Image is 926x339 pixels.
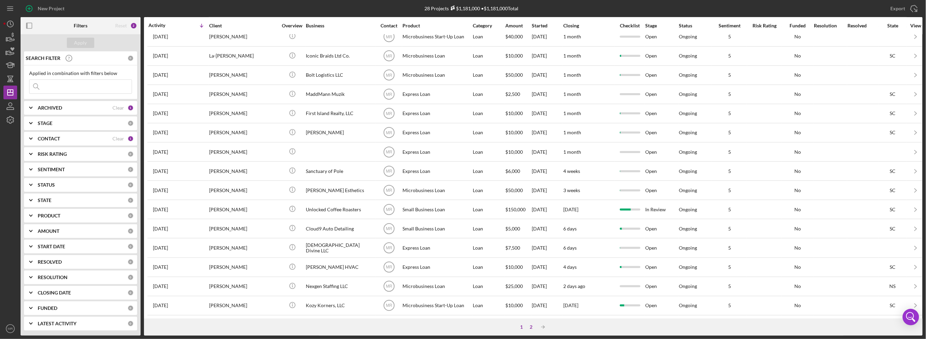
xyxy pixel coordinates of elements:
div: [PERSON_NAME] [209,297,278,315]
span: $10,000 [505,129,523,135]
div: 5 [712,130,747,135]
span: $50,000 [505,187,523,193]
div: Microbusiness Start-Up Loan [402,297,471,315]
div: Loan [473,219,505,238]
div: Cloud9 Auto Detailing [306,219,374,238]
div: [DATE] [532,219,563,238]
div: 5 [712,245,747,251]
div: 0 [128,259,134,265]
div: Export [891,2,905,15]
div: Unlocked Coffee Roasters [306,200,374,218]
span: $25,000 [505,283,523,289]
div: Resolution [814,23,847,28]
div: Loan [473,104,505,123]
div: Ongoing [679,91,697,97]
div: Started [532,23,563,28]
div: Open [645,162,678,180]
time: 6 days [563,245,577,251]
b: RESOLVED [38,259,62,265]
div: No [782,111,813,116]
div: 0 [128,321,134,327]
div: Ongoing [679,207,697,212]
div: [DATE] [532,297,563,315]
button: Apply [67,38,94,48]
text: MR [386,246,392,251]
b: PRODUCT [38,213,60,218]
div: [DATE] [532,66,563,84]
text: MR [386,207,392,212]
time: 1 month [563,129,581,135]
div: Microbusiness Loan [402,66,471,84]
div: State [879,23,906,28]
time: 2025-09-05 15:22 [153,226,168,231]
div: [DATE] [532,85,563,103]
div: [PERSON_NAME] [209,258,278,276]
div: Closing [563,23,615,28]
div: Ongoing [679,264,697,270]
text: MR [386,284,392,289]
div: SC [879,53,906,59]
div: 0 [128,228,134,234]
div: Express Loan [402,162,471,180]
div: Loan [473,181,505,199]
div: Open [645,27,678,46]
div: 0 [128,151,134,157]
div: MaddMann Muzik [306,85,374,103]
div: 5 [712,188,747,193]
span: $40,000 [505,34,523,39]
time: 1 month [563,110,581,116]
text: MR [386,169,392,174]
b: ARCHIVED [38,105,62,111]
div: 5 [712,53,747,59]
div: 5 [712,111,747,116]
button: New Project [21,2,71,15]
div: Small Business Loan [402,200,471,218]
div: Iconic Braids Ltd Co. [306,47,374,65]
div: Express Loan [402,104,471,123]
div: 5 [712,264,747,270]
div: No [782,188,813,193]
div: Open [645,66,678,84]
div: [PERSON_NAME] [209,124,278,142]
div: Ongoing [679,149,697,155]
button: Export [884,2,923,15]
time: 4 days [563,264,577,270]
span: $50,000 [505,72,523,78]
time: 4 weeks [563,168,580,174]
span: $150,000 [505,206,526,212]
div: Microbusiness Loan [402,181,471,199]
div: Loan [473,258,505,276]
div: 1 [517,324,527,330]
time: 6 days [563,226,577,231]
b: SENTIMENT [38,167,65,172]
span: $10,000 [505,264,523,270]
div: Express Loan [402,258,471,276]
div: 5 [712,34,747,39]
div: No [782,207,813,212]
div: 0 [128,305,134,311]
span: $10,000 [505,110,523,116]
div: Reset [115,23,127,28]
b: Filters [74,23,87,28]
div: [DATE] [532,181,563,199]
div: [DATE] [532,47,563,65]
div: [PERSON_NAME] HVAC [306,258,374,276]
time: 2025-07-14 17:13 [153,303,168,308]
div: [PERSON_NAME] [209,143,278,161]
div: 5 [712,284,747,289]
div: [DATE] [532,143,563,161]
div: Open [645,47,678,65]
div: 0 [128,197,134,203]
time: 2025-09-05 12:59 [153,245,168,251]
div: Activity [148,23,179,28]
div: SC [879,130,906,135]
div: Open [645,297,678,315]
span: $10,000 [505,302,523,308]
div: 0 [128,290,134,296]
time: 2025-09-19 19:35 [153,188,168,193]
div: Open [645,143,678,161]
b: FUNDED [38,305,57,311]
time: 2025-09-29 02:44 [153,149,168,155]
div: NS [879,284,906,289]
time: 2025-08-28 17:59 [153,284,168,289]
